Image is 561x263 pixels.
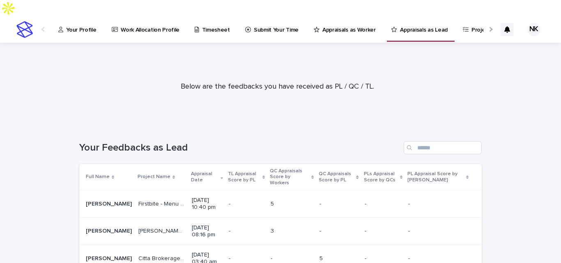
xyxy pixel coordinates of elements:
[270,167,309,188] p: QC Appraisals Score by Workers
[86,172,110,181] p: Full Name
[407,169,464,185] p: PL Appraisal Score by [PERSON_NAME]
[57,16,100,42] a: Your Profile
[320,199,323,208] p: -
[113,82,442,91] p: Below are the feedbacks you have received as PL / QC / TL.
[191,169,218,185] p: Appraisal Date
[400,16,447,34] p: Appraisals as Lead
[121,16,179,34] p: Work Allocation Profile
[271,199,276,208] p: 5
[527,23,540,36] div: NK
[66,16,96,34] p: Your Profile
[320,254,324,262] p: 5
[228,169,260,185] p: TL Appraisal Score by PL
[138,254,187,262] p: Citta Brokerage - Ideal Fastener Import Input
[408,199,412,208] p: -
[365,199,368,208] p: -
[313,16,379,42] a: Appraisals as Worker
[404,141,482,154] input: Search
[365,226,368,235] p: -
[192,197,222,211] p: [DATE] 10:40 pm
[365,254,368,262] p: -
[229,226,232,235] p: -
[408,254,412,262] p: -
[194,16,234,42] a: Timesheet
[202,16,230,34] p: Timesheet
[229,199,232,208] p: -
[229,254,232,262] p: -
[192,224,222,238] p: [DATE] 08:16 pm
[138,172,170,181] p: Project Name
[86,254,133,262] p: Nabeeha Khattak
[86,199,133,208] p: Nabeeha Khattak
[86,226,133,235] p: Nabeeha Khattak
[390,16,451,41] a: Appraisals as Lead
[138,226,187,235] p: Marlin Equity - SCM / Indust / Govtech Verticals
[471,16,493,34] p: Projects
[319,169,354,185] p: QC Appraisals Score by PL
[138,199,187,208] p: Firstbite - Menu Search
[244,16,302,42] a: Submit Your Time
[320,226,323,235] p: -
[408,226,412,235] p: -
[16,21,33,38] img: stacker-logo-s-only.png
[322,16,376,34] p: Appraisals as Worker
[462,16,497,42] a: Projects
[364,169,398,185] p: PLs Appraisal Score by QCs
[271,254,274,262] p: -
[254,16,299,34] p: Submit Your Time
[111,16,184,42] a: Work Allocation Profile
[79,190,482,218] tr: [PERSON_NAME][PERSON_NAME] Firstbite - Menu SearchFirstbite - Menu Search [DATE] 10:40 pm-- 55 --...
[79,142,400,154] h1: Your Feedbacks as Lead
[271,226,276,235] p: 3
[79,217,482,245] tr: [PERSON_NAME][PERSON_NAME] [PERSON_NAME] Equity - SCM / Indust / Govtech Verticals[PERSON_NAME] E...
